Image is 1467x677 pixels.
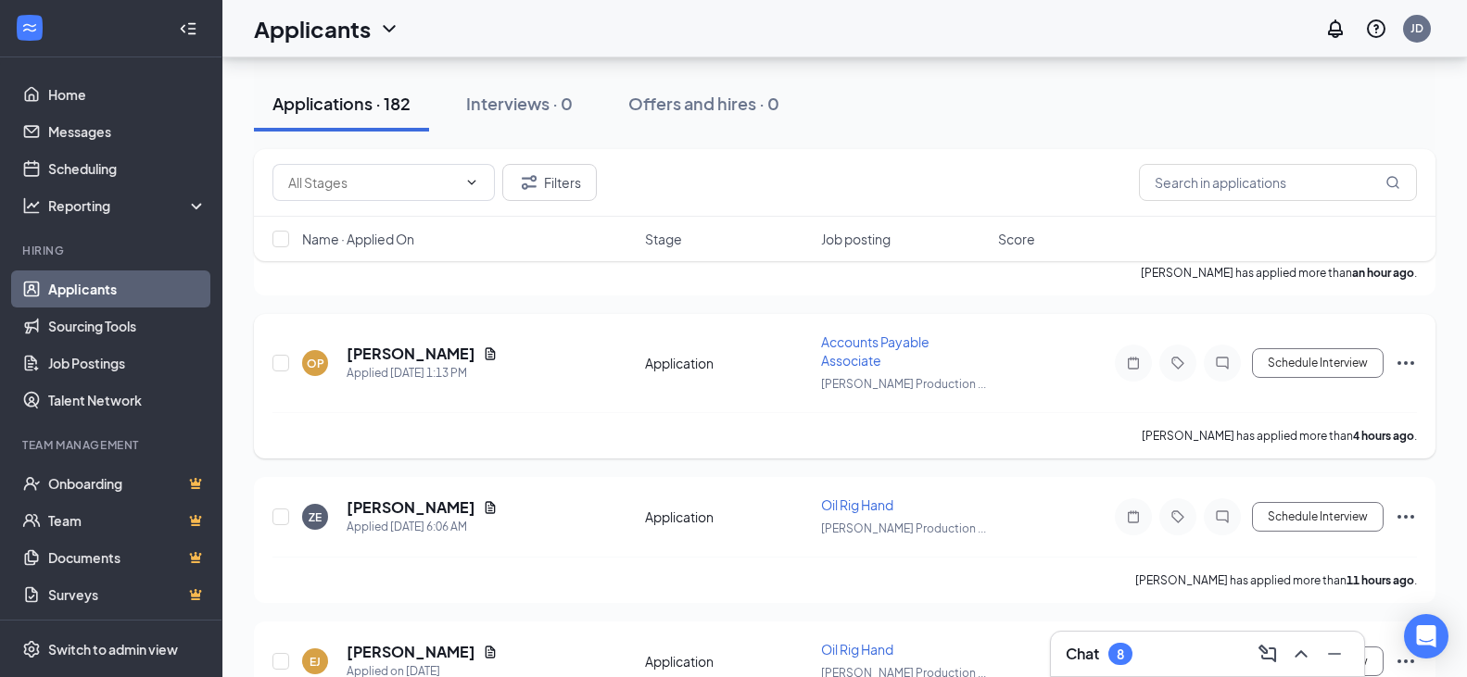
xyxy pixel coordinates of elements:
[1122,356,1145,370] svg: Note
[1395,506,1417,528] svg: Ellipses
[1290,643,1312,665] svg: ChevronUp
[1139,164,1417,201] input: Search in applications
[48,465,207,502] a: OnboardingCrown
[347,344,475,364] h5: [PERSON_NAME]
[347,518,498,536] div: Applied [DATE] 6:06 AM
[1142,428,1417,444] p: [PERSON_NAME] has applied more than .
[302,230,414,248] span: Name · Applied On
[1410,20,1423,36] div: JD
[48,270,207,307] a: Applicants
[518,171,540,194] svg: Filter
[48,502,207,539] a: TeamCrown
[22,437,203,453] div: Team Management
[645,508,811,526] div: Application
[1252,502,1384,532] button: Schedule Interview
[1257,643,1279,665] svg: ComposeMessage
[1253,639,1283,669] button: ComposeMessage
[347,364,498,382] div: Applied [DATE] 1:13 PM
[821,521,986,535] span: [PERSON_NAME] Production ...
[48,345,207,382] a: Job Postings
[22,243,203,258] div: Hiring
[821,641,893,658] span: Oil Rig Hand
[347,497,475,518] h5: [PERSON_NAME]
[821,333,930,369] span: Accounts Payable Associate
[502,164,597,201] button: Filter Filters
[48,307,207,345] a: Sourcing Tools
[48,382,207,419] a: Talent Network
[1395,352,1417,374] svg: Ellipses
[48,196,208,215] div: Reporting
[48,150,207,187] a: Scheduling
[1167,356,1189,370] svg: Tag
[1252,348,1384,378] button: Schedule Interview
[20,19,39,37] svg: WorkstreamLogo
[179,19,197,38] svg: Collapse
[1404,614,1448,658] div: Open Intercom Messenger
[254,13,371,44] h1: Applicants
[347,642,475,662] h5: [PERSON_NAME]
[1323,643,1346,665] svg: Minimize
[1324,18,1347,40] svg: Notifications
[1353,429,1414,443] b: 4 hours ago
[48,576,207,613] a: SurveysCrown
[1211,356,1233,370] svg: ChatInactive
[1365,18,1387,40] svg: QuestionInfo
[645,354,811,372] div: Application
[628,92,779,115] div: Offers and hires · 0
[22,640,41,658] svg: Settings
[288,172,457,193] input: All Stages
[821,496,893,513] span: Oil Rig Hand
[1347,573,1414,587] b: 11 hours ago
[1167,509,1189,524] svg: Tag
[309,509,322,525] div: ZE
[272,92,411,115] div: Applications · 182
[48,113,207,150] a: Messages
[483,645,498,659] svg: Document
[307,356,324,371] div: OP
[1066,644,1099,664] h3: Chat
[483,500,498,515] svg: Document
[483,346,498,361] svg: Document
[1135,572,1417,588] p: [PERSON_NAME] has applied more than .
[310,654,321,670] div: EJ
[1320,639,1349,669] button: Minimize
[464,175,479,190] svg: ChevronDown
[821,377,986,391] span: [PERSON_NAME] Production ...
[48,640,178,658] div: Switch to admin view
[1117,646,1124,662] div: 8
[1286,639,1316,669] button: ChevronUp
[645,230,682,248] span: Stage
[48,539,207,576] a: DocumentsCrown
[1211,509,1233,524] svg: ChatInactive
[48,76,207,113] a: Home
[821,230,891,248] span: Job posting
[1395,650,1417,672] svg: Ellipses
[1122,509,1145,524] svg: Note
[1385,175,1400,190] svg: MagnifyingGlass
[998,230,1035,248] span: Score
[22,196,41,215] svg: Analysis
[466,92,573,115] div: Interviews · 0
[378,18,400,40] svg: ChevronDown
[645,652,811,671] div: Application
